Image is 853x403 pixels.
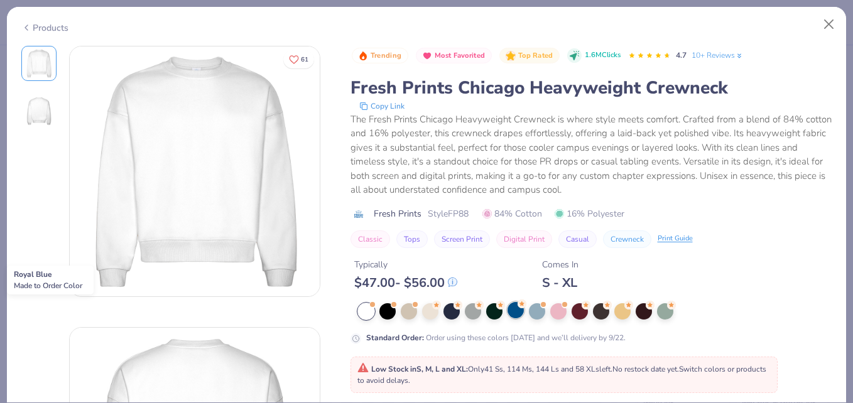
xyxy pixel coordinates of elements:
[301,56,308,63] span: 61
[354,275,457,291] div: $ 47.00 - $ 56.00
[542,258,579,271] div: Comes In
[542,275,579,291] div: S - XL
[434,230,490,248] button: Screen Print
[658,234,693,244] div: Print Guide
[350,112,832,197] div: The Fresh Prints Chicago Heavyweight Crewneck is where style meets comfort. Crafted from a blend ...
[24,96,54,126] img: Back
[371,364,468,374] strong: Low Stock in S, M, L and XL :
[283,50,314,68] button: Like
[496,230,552,248] button: Digital Print
[692,50,744,61] a: 10+ Reviews
[356,100,408,112] button: copy to clipboard
[817,13,841,36] button: Close
[366,333,424,343] strong: Standard Order :
[366,332,626,343] div: Order using these colors [DATE] and we’ll delivery by 9/22.
[422,51,432,61] img: Most Favorited sort
[7,266,94,294] div: Royal Blue
[350,209,367,219] img: brand logo
[352,48,408,64] button: Badge Button
[518,52,553,59] span: Top Rated
[354,258,457,271] div: Typically
[555,207,624,220] span: 16% Polyester
[482,207,542,220] span: 84% Cotton
[357,364,766,385] span: Only 41 Ss, 114 Ms, 144 Ls and 58 XLs left. Switch colors or products to avoid delays.
[350,230,390,248] button: Classic
[676,50,687,60] span: 4.7
[396,230,428,248] button: Tops
[374,207,421,220] span: Fresh Prints
[24,48,54,78] img: Front
[358,51,368,61] img: Trending sort
[416,48,492,64] button: Badge Button
[499,48,560,64] button: Badge Button
[558,230,597,248] button: Casual
[21,21,68,35] div: Products
[506,51,516,61] img: Top Rated sort
[628,46,671,66] div: 4.7 Stars
[371,52,401,59] span: Trending
[585,50,621,61] span: 1.6M Clicks
[428,207,469,220] span: Style FP88
[612,364,679,374] span: No restock date yet.
[350,76,832,100] div: Fresh Prints Chicago Heavyweight Crewneck
[70,46,320,296] img: Front
[435,52,485,59] span: Most Favorited
[603,230,651,248] button: Crewneck
[14,281,82,291] span: Made to Order Color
